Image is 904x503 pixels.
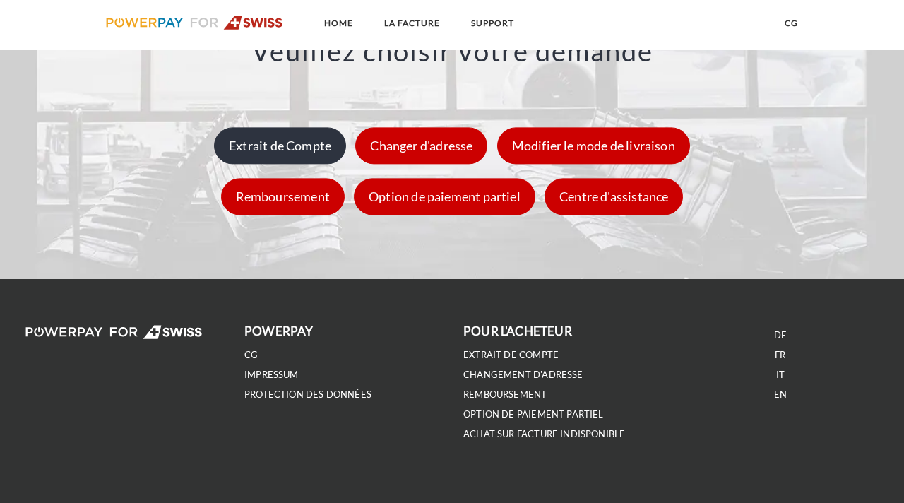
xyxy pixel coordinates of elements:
[463,349,559,361] a: EXTRAIT DE COMPTE
[244,369,299,381] a: IMPRESSUM
[372,11,452,36] a: LA FACTURE
[352,138,491,153] a: Changer d'adresse
[463,369,583,381] a: Changement d'adresse
[459,11,526,36] a: SUPPORT
[25,325,203,339] img: logo-swiss-white.svg
[63,37,841,64] h3: Veuillez choisir votre demande
[776,369,785,381] a: IT
[774,329,787,341] a: DE
[218,189,348,204] a: Remboursement
[244,389,371,401] a: PROTECTION DES DONNÉES
[463,428,625,440] a: ACHAT SUR FACTURE INDISPONIBLE
[244,324,313,338] b: POWERPAY
[463,389,547,401] a: REMBOURSEMENT
[210,138,350,153] a: Extrait de Compte
[541,189,686,204] a: Centre d'assistance
[497,127,690,164] div: Modifier le mode de livraison
[775,349,785,361] a: FR
[355,127,487,164] div: Changer d'adresse
[494,138,694,153] a: Modifier le mode de livraison
[221,178,345,215] div: Remboursement
[774,389,787,401] a: EN
[463,408,604,420] a: OPTION DE PAIEMENT PARTIEL
[354,178,535,215] div: Option de paiement partiel
[463,324,572,338] b: POUR L'ACHETEUR
[106,16,283,30] img: logo-swiss.svg
[545,178,683,215] div: Centre d'assistance
[244,349,258,361] a: CG
[312,11,365,36] a: Home
[350,189,539,204] a: Option de paiement partiel
[214,127,346,164] div: Extrait de Compte
[773,11,810,36] a: CG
